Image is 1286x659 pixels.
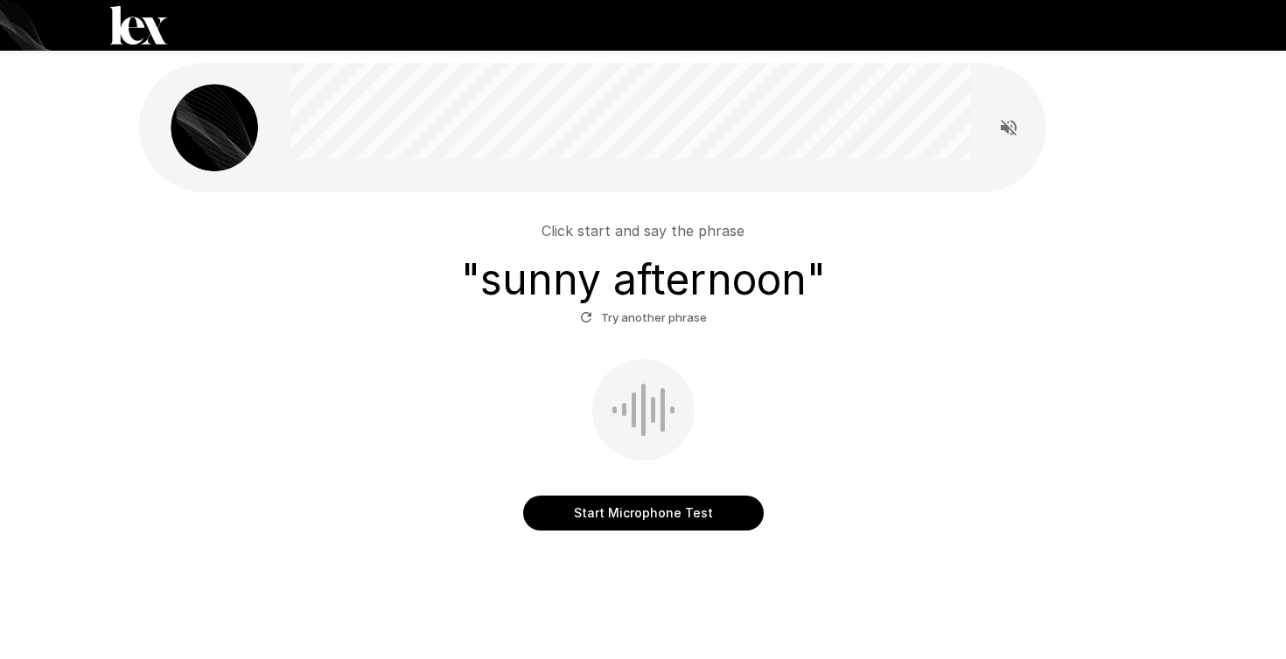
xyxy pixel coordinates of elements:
p: Click start and say the phrase [542,220,744,241]
h3: " sunny afternoon " [461,255,826,304]
button: Read questions aloud [991,110,1026,145]
button: Try another phrase [576,304,711,331]
button: Start Microphone Test [523,496,764,531]
img: lex_avatar2.png [171,84,258,171]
